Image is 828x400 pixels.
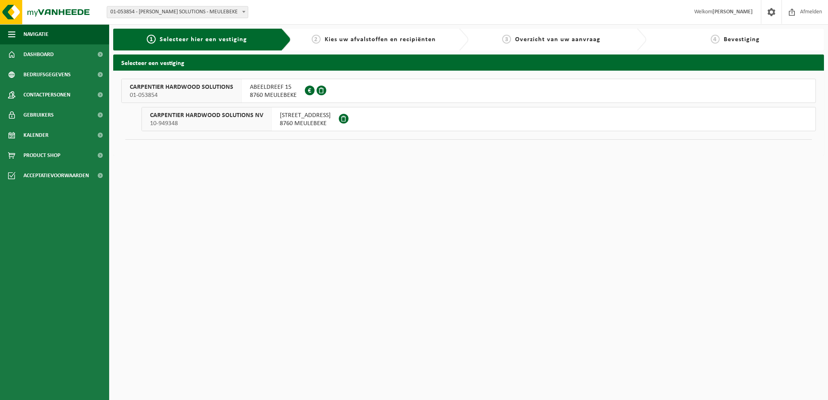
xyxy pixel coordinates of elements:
[502,35,511,44] span: 3
[23,105,54,125] span: Gebruikers
[121,79,816,103] button: CARPENTIER HARDWOOD SOLUTIONS 01-053854 ABEELDREEF 158760 MEULEBEKE
[130,83,233,91] span: CARPENTIER HARDWOOD SOLUTIONS
[280,119,331,128] span: 8760 MEULEBEKE
[23,85,70,105] span: Contactpersonen
[23,165,89,186] span: Acceptatievoorwaarden
[113,54,824,70] h2: Selecteer een vestiging
[312,35,321,44] span: 2
[724,36,760,43] span: Bevestiging
[107,6,248,18] span: 01-053854 - CARPENTIER HARDWOOD SOLUTIONS - MEULEBEKE
[130,91,233,99] span: 01-053854
[23,24,49,44] span: Navigatie
[712,9,753,15] strong: [PERSON_NAME]
[150,119,263,128] span: 10-949348
[23,125,49,145] span: Kalender
[23,65,71,85] span: Bedrijfsgegevens
[250,83,297,91] span: ABEELDREEF 15
[23,44,54,65] span: Dashboard
[160,36,247,43] span: Selecteer hier een vestiging
[250,91,297,99] span: 8760 MEULEBEKE
[280,111,331,119] span: [STREET_ADDRESS]
[150,111,263,119] span: CARPENTIER HARDWOOD SOLUTIONS NV
[147,35,156,44] span: 1
[142,107,816,131] button: CARPENTIER HARDWOOD SOLUTIONS NV 10-949348 [STREET_ADDRESS]8760 MEULEBEKE
[23,145,60,165] span: Product Shop
[515,36,600,43] span: Overzicht van uw aanvraag
[711,35,720,44] span: 4
[325,36,436,43] span: Kies uw afvalstoffen en recipiënten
